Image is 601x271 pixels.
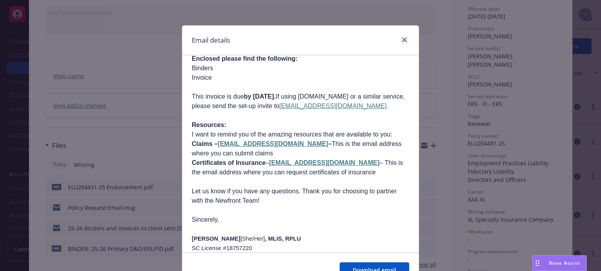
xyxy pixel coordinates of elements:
b: , MLIS, RPLU [265,235,301,242]
button: Nova Assist [532,255,587,271]
span: [PERSON_NAME] [192,235,240,242]
a: [EMAIL_ADDRESS][DOMAIN_NAME] [269,159,380,166]
div: Drag to move [533,256,542,271]
b: Certificates of Insurance [192,159,266,166]
li: This is the email address where you can submit claims [192,139,409,158]
span: SC License #18757220 [192,245,252,251]
span: [She/Her] [240,235,301,242]
span: Nova Assist [549,260,580,266]
p: Let us know if you have any questions. Thank you for choosing to partner with the Newfront Team! ... [192,177,409,224]
li: – – This is the email address where you can request certificates of insurance [192,158,409,177]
